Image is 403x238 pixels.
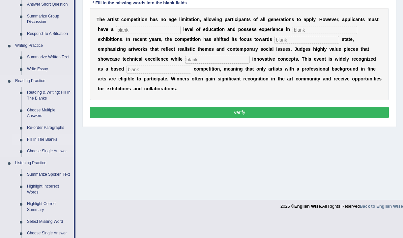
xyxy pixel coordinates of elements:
b: o [194,17,197,22]
b: t [187,17,189,22]
b: t [344,37,346,42]
b: n [197,17,200,22]
b: o [163,17,166,22]
b: t [189,37,191,42]
b: e [203,27,206,32]
b: s [270,37,272,42]
b: x [101,37,103,42]
b: g [171,17,174,22]
b: i [237,17,239,22]
b: a [107,17,110,22]
b: m [180,37,184,42]
b: s [249,37,252,42]
b: e [224,37,226,42]
b: s [113,46,115,52]
b: e [329,17,331,22]
b: t [232,17,233,22]
b: m [127,17,130,22]
b: p [239,17,242,22]
b: s [209,37,211,42]
b: h [152,46,155,52]
b: e [163,46,166,52]
b: i [285,17,286,22]
b: o [209,17,212,22]
b: n [160,17,163,22]
b: i [140,17,142,22]
b: e [102,17,105,22]
input: blank [185,56,250,64]
b: a [204,17,206,22]
b: t [283,17,285,22]
b: n [230,27,233,32]
b: o [298,17,301,22]
b: o [138,46,141,52]
b: e [168,46,171,52]
b: m [101,46,104,52]
b: p [347,17,350,22]
a: Highlight Incorrect Words [24,181,74,198]
b: s [155,17,158,22]
b: h [98,27,101,32]
b: u [208,27,211,32]
b: o [219,27,222,32]
b: a [155,46,157,52]
b: s [244,27,246,32]
b: a [101,27,103,32]
b: u [246,37,249,42]
input: blank [127,66,191,74]
b: t [235,46,237,52]
b: e [140,37,142,42]
b: f [220,37,222,42]
b: g [219,17,222,22]
b: l [264,17,265,22]
b: i [186,46,187,52]
b: r [279,17,280,22]
b: v [187,27,190,32]
b: h [167,37,170,42]
a: Re-order Paragraphs [24,122,74,134]
b: h [203,37,206,42]
b: f [199,27,201,32]
b: w [134,46,138,52]
a: Fill In The Blanks [24,134,74,146]
b: d [233,27,236,32]
b: n [275,27,278,32]
b: c [175,37,177,42]
b: c [244,37,246,42]
b: x [262,27,264,32]
b: t [174,46,175,52]
b: n [233,46,236,52]
b: i [232,37,233,42]
b: n [117,37,120,42]
input: blank [116,26,181,34]
b: h [199,46,202,52]
b: a [342,17,345,22]
b: i [138,17,139,22]
b: t [254,37,256,42]
b: c [235,17,237,22]
b: e [98,46,101,52]
b: i [218,27,219,32]
a: Write Essay [24,63,74,75]
b: i [194,37,195,42]
b: l [263,17,264,22]
b: n [219,46,222,52]
b: T [97,17,100,22]
b: t [192,37,194,42]
b: n [142,37,145,42]
b: p [264,27,267,32]
b: p [238,27,241,32]
b: g [268,17,271,22]
b: t [145,37,147,42]
b: o [196,27,199,32]
b: r [230,17,232,22]
b: i [272,27,273,32]
b: e [134,37,137,42]
b: . [122,37,124,42]
input: blank [293,26,357,34]
a: Choose Multiple Answers [24,104,74,122]
b: a [227,17,230,22]
a: Choose Single Answer [24,145,74,157]
b: t [361,17,362,22]
b: v [103,27,106,32]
